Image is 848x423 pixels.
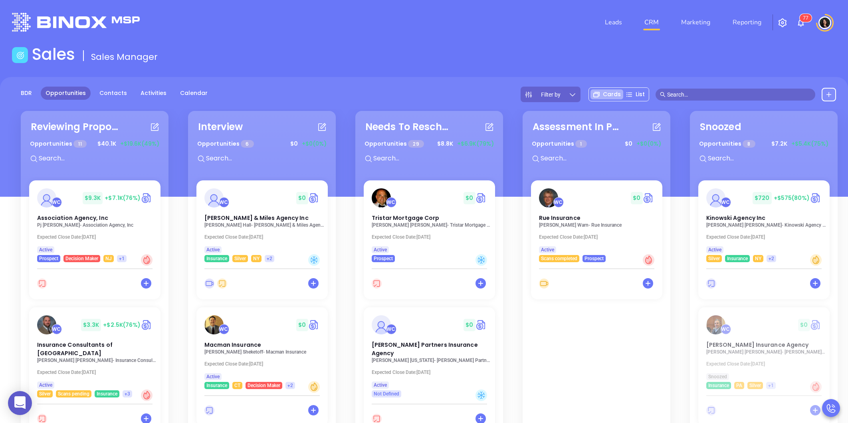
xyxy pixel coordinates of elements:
[197,136,254,151] p: Opportunities
[435,138,455,150] span: $ 8.8K
[774,194,810,202] span: +$575 (80%)
[623,138,634,150] span: $ 0
[119,254,125,263] span: +1
[141,389,153,401] div: Hot
[37,234,157,240] p: Expected Close Date: [DATE]
[37,222,157,228] p: Pj Giannini - Association Agency, Inc
[52,197,62,208] div: Walter Contreras
[81,319,101,331] span: $ 3.3K
[791,140,828,148] span: +$5.4K (75%)
[267,254,272,263] span: +2
[372,315,391,334] img: Borrelli Partners Insurance Agency
[31,120,119,134] div: Reviewing Proposal
[721,197,731,208] div: Walter Contreras
[206,381,227,390] span: Insurance
[204,222,324,228] p: Michelle Hall - Schenk & Miles Agency Inc
[308,319,320,331] a: Quote
[105,254,112,263] span: NJ
[196,180,328,262] a: profileWalter Contreras$0Circle dollar[PERSON_NAME] & Miles Agency Inc[PERSON_NAME] Hall- [PERSON...
[204,315,224,334] img: Macman Insurance
[749,381,761,390] span: Silver
[798,319,810,331] span: $ 0
[631,192,642,204] span: $ 0
[602,14,625,30] a: Leads
[800,14,812,22] sup: 77
[372,234,491,240] p: Expected Close Date: [DATE]
[721,324,731,334] div: Walter Contreras
[136,87,171,100] a: Activities
[374,254,393,263] span: Prospect
[706,361,826,367] p: Expected Close Date: [DATE]
[39,254,58,263] span: Prospect
[95,87,132,100] a: Contacts
[372,222,491,228] p: Danny Saraf - Tristar Mortgage Corp
[476,192,487,204] img: Quote
[643,192,654,204] img: Quote
[706,214,766,222] span: Kinowski Agency Inc
[204,188,224,208] img: Schenk & Miles Agency Inc
[706,341,809,349] span: Meagher Insurance Agency
[374,245,387,254] span: Active
[29,180,160,262] a: profileWalter Contreras$9.3K+$7.1K(76%)Circle dollarAssociation Agency, IncPj [PERSON_NAME]- Asso...
[386,324,396,334] div: Walter Contreras
[219,324,229,334] div: Walter Contreras
[643,254,654,266] div: Hot
[16,87,37,100] a: BDR
[706,188,725,208] img: Kinowski Agency Inc
[755,254,761,263] span: NY
[372,341,478,357] span: Borrelli Partners Insurance Agency
[83,192,103,204] span: $ 9.3K
[204,349,324,355] p: Alan Sheketoff - Macman Insurance
[219,197,229,208] div: Walter Contreras
[372,214,440,222] span: Tristar Mortgage Corp
[105,194,141,202] span: +$7.1K (76%)
[476,389,487,401] div: Cold
[234,254,246,263] span: Silver
[541,245,554,254] span: Active
[37,358,157,363] p: Matt Straley - Insurance Consultants of Pittsburgh
[73,140,86,148] span: 11
[253,254,260,263] span: NY
[175,87,212,100] a: Calendar
[374,389,399,398] span: Not Defined
[141,254,153,266] div: Hot
[708,372,727,381] span: Snoozed
[120,140,159,148] span: +$19.6K (49%)
[753,192,771,204] span: $ 720
[769,254,774,263] span: +2
[457,140,494,148] span: +$6.9K (79%)
[698,180,830,262] a: profileWalter Contreras$720+$575(80%)Circle dollarKinowski Agency Inc[PERSON_NAME] [PERSON_NAME]-...
[810,254,822,266] div: Warm
[636,140,661,148] span: +$0 (0%)
[539,222,659,228] p: John Warn - Rue Insurance
[531,180,662,262] a: profileWalter Contreras$0Circle dollarRue Insurance[PERSON_NAME] Warn- Rue InsuranceExpected Clos...
[308,192,320,204] img: Quote
[302,140,327,148] span: +$0 (0%)
[39,245,52,254] span: Active
[708,245,721,254] span: Active
[768,381,774,390] span: +1
[678,14,713,30] a: Marketing
[37,188,56,208] img: Association Agency, Inc
[707,153,827,164] input: Search...
[29,307,160,397] a: profileWalter Contreras$3.3K+$2.5K(76%)Circle dollarInsurance Consultants of [GEOGRAPHIC_DATA][PE...
[810,381,822,393] div: Hot
[736,381,742,390] span: PA
[553,197,564,208] div: Walter Contreras
[364,307,495,397] a: profileWalter Contreras$0Circle dollar[PERSON_NAME] Partners Insurance Agency[PERSON_NAME] [US_ST...
[206,254,227,263] span: Insurance
[660,92,666,97] span: search
[818,16,831,29] img: user
[372,370,491,375] p: Expected Close Date: [DATE]
[288,138,300,150] span: $ 0
[141,192,153,204] img: Quote
[729,14,765,30] a: Reporting
[575,140,586,148] span: 1
[287,381,293,390] span: +2
[365,136,424,151] p: Opportunities
[532,136,587,151] p: Opportunities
